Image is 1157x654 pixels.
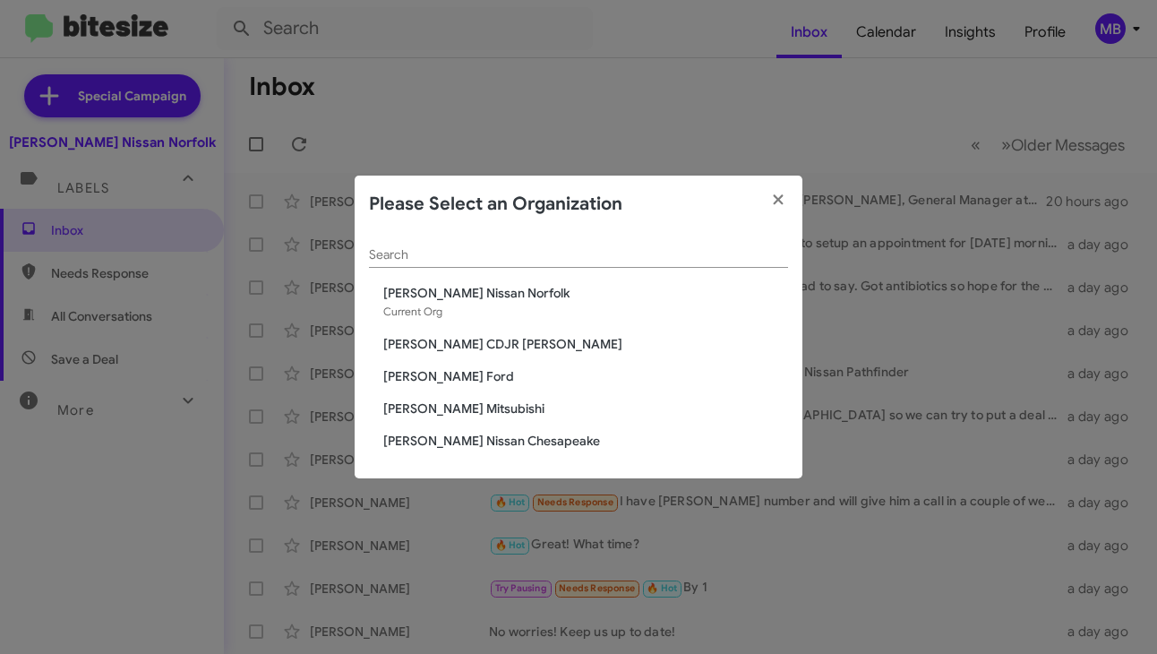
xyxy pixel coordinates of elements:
[383,335,788,353] span: [PERSON_NAME] CDJR [PERSON_NAME]
[369,190,622,219] h2: Please Select an Organization
[383,432,788,450] span: [PERSON_NAME] Nissan Chesapeake
[383,400,788,417] span: [PERSON_NAME] Mitsubishi
[383,284,788,302] span: [PERSON_NAME] Nissan Norfolk
[383,305,442,318] span: Current Org
[383,367,788,385] span: [PERSON_NAME] Ford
